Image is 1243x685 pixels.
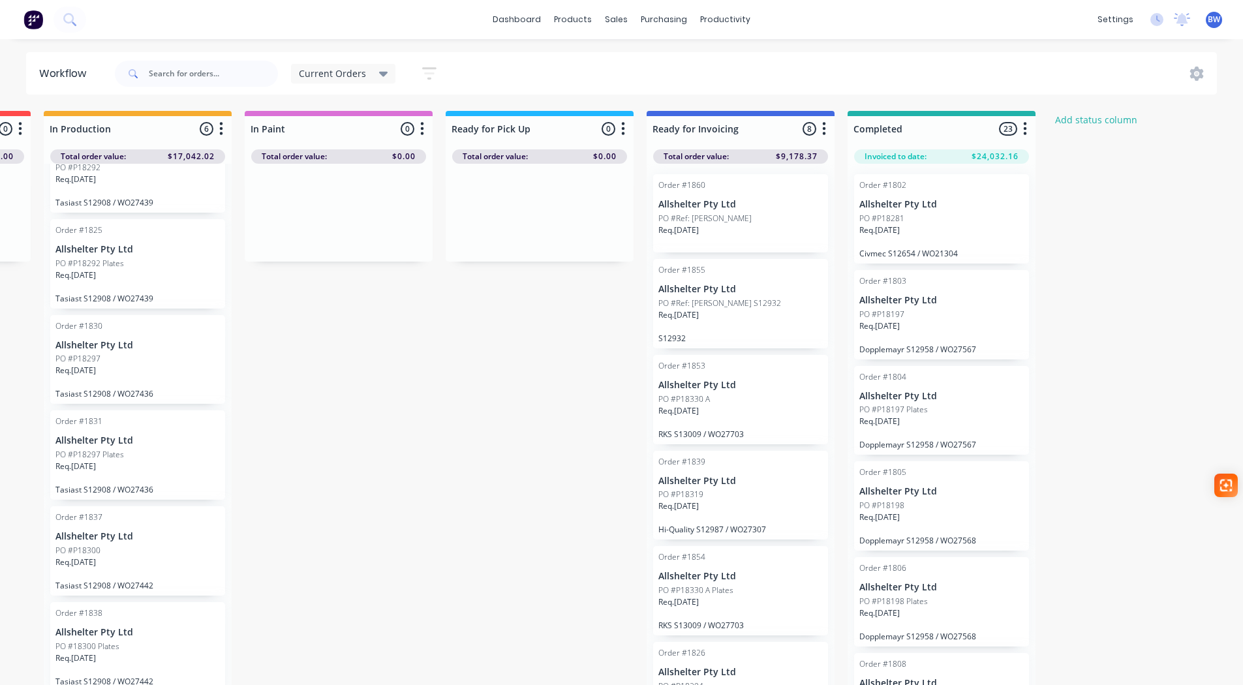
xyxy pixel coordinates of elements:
p: Hi-Quality S12987 / WO27307 [658,525,823,534]
div: Order #1804 [859,371,906,383]
p: Allshelter Pty Ltd [55,531,220,542]
div: PO #P18292Req.[DATE]Tasiast S12908 / WO27439 [50,123,225,213]
p: PO #P18198 Plates [859,596,928,607]
div: products [547,10,598,29]
p: RKS S13009 / WO27703 [658,620,823,630]
p: Tasiast S12908 / WO27439 [55,294,220,303]
p: Allshelter Pty Ltd [859,486,1024,497]
p: Req. [DATE] [55,652,96,664]
p: Tasiast S12908 / WO27439 [55,198,220,207]
p: PO #P18330 A Plates [658,585,733,596]
p: PO #P18292 Plates [55,258,124,269]
div: Order #1805 [859,466,906,478]
p: Allshelter Pty Ltd [859,391,1024,402]
div: Order #1853Allshelter Pty LtdPO #P18330 AReq.[DATE]RKS S13009 / WO27703 [653,355,828,444]
p: Req. [DATE] [658,405,699,417]
p: Allshelter Pty Ltd [55,340,220,351]
p: Allshelter Pty Ltd [859,582,1024,593]
p: Req. [DATE] [55,461,96,472]
div: Order #1837Allshelter Pty LtdPO #P18300Req.[DATE]Tasiast S12908 / WO27442 [50,506,225,596]
div: Order #1853 [658,360,705,372]
p: Req. [DATE] [658,224,699,236]
div: Order #1838 [55,607,102,619]
div: productivity [694,10,757,29]
p: Allshelter Pty Ltd [658,199,823,210]
p: PO #P18198 [859,500,904,511]
p: Dopplemayr S12958 / WO27568 [859,536,1024,545]
div: Order #1860 [658,179,705,191]
p: Allshelter Pty Ltd [859,199,1024,210]
span: BW [1208,14,1220,25]
div: Order #1831Allshelter Pty LtdPO #P18297 PlatesReq.[DATE]Tasiast S12908 / WO27436 [50,410,225,500]
span: Total order value: [262,151,327,162]
p: PO #P18197 [859,309,904,320]
span: Invoiced to date: [865,151,927,162]
p: Req. [DATE] [55,174,96,185]
p: Tasiast S12908 / WO27436 [55,485,220,495]
div: Order #1860Allshelter Pty LtdPO #Ref: [PERSON_NAME]Req.[DATE] [653,174,828,252]
div: Order #1837 [55,511,102,523]
div: Workflow [39,66,93,82]
p: PO #P18297 [55,353,100,365]
p: Allshelter Pty Ltd [658,476,823,487]
p: Req. [DATE] [859,320,900,332]
p: Allshelter Pty Ltd [658,380,823,391]
span: $0.00 [593,151,617,162]
div: Order #1806Allshelter Pty LtdPO #P18198 PlatesReq.[DATE]Dopplemayr S12958 / WO27568 [854,557,1029,647]
span: $0.00 [392,151,416,162]
p: RKS S13009 / WO27703 [658,429,823,439]
p: Req. [DATE] [859,607,900,619]
p: Req. [DATE] [658,500,699,512]
div: Order #1802Allshelter Pty LtdPO #P18281Req.[DATE]Civmec S12654 / WO21304 [854,174,1029,264]
span: $17,042.02 [168,151,215,162]
p: PO #P18292 [55,162,100,174]
p: Allshelter Pty Ltd [55,627,220,638]
p: Dopplemayr S12958 / WO27567 [859,440,1024,449]
img: Factory [23,10,43,29]
div: purchasing [634,10,694,29]
p: Req. [DATE] [859,416,900,427]
span: Total order value: [463,151,528,162]
span: $9,178.37 [776,151,818,162]
p: PO #P18300 [55,545,100,556]
div: Order #1830 [55,320,102,332]
div: Order #1803Allshelter Pty LtdPO #P18197Req.[DATE]Dopplemayr S12958 / WO27567 [854,270,1029,359]
div: Order #1802 [859,179,906,191]
div: Order #1825Allshelter Pty LtdPO #P18292 PlatesReq.[DATE]Tasiast S12908 / WO27439 [50,219,225,309]
div: Order #1854Allshelter Pty LtdPO #P18330 A PlatesReq.[DATE]RKS S13009 / WO27703 [653,546,828,635]
p: PO #P18319 [658,489,703,500]
span: Current Orders [299,67,366,80]
p: Req. [DATE] [658,596,699,608]
p: Allshelter Pty Ltd [859,295,1024,306]
p: Civmec S12654 / WO21304 [859,249,1024,258]
p: Allshelter Pty Ltd [658,571,823,582]
input: Search for orders... [149,61,278,87]
p: Tasiast S12908 / WO27442 [55,581,220,590]
p: Req. [DATE] [658,309,699,321]
div: Order #1831 [55,416,102,427]
span: Total order value: [61,151,126,162]
p: Req. [DATE] [859,224,900,236]
div: Order #1806 [859,562,906,574]
p: Req. [DATE] [859,511,900,523]
p: PO #P18330 A [658,393,710,405]
div: Order #1855Allshelter Pty LtdPO #Ref: [PERSON_NAME] S12932Req.[DATE]S12932 [653,259,828,348]
p: Dopplemayr S12958 / WO27567 [859,344,1024,354]
div: Order #1825 [55,224,102,236]
div: Order #1839Allshelter Pty LtdPO #P18319Req.[DATE]Hi-Quality S12987 / WO27307 [653,451,828,540]
p: Req. [DATE] [55,556,96,568]
span: Total order value: [664,151,729,162]
p: Allshelter Pty Ltd [658,667,823,678]
div: Order #1854 [658,551,705,563]
p: PO #P18281 [859,213,904,224]
p: Allshelter Pty Ltd [55,435,220,446]
div: Order #1855 [658,264,705,276]
div: Order #1805Allshelter Pty LtdPO #P18198Req.[DATE]Dopplemayr S12958 / WO27568 [854,461,1029,551]
span: $24,032.16 [972,151,1019,162]
p: PO #P18297 Plates [55,449,124,461]
div: Order #1839 [658,456,705,468]
p: PO #Ref: [PERSON_NAME] [658,213,752,224]
div: Order #1804Allshelter Pty LtdPO #P18197 PlatesReq.[DATE]Dopplemayr S12958 / WO27567 [854,366,1029,455]
div: settings [1091,10,1140,29]
a: dashboard [486,10,547,29]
